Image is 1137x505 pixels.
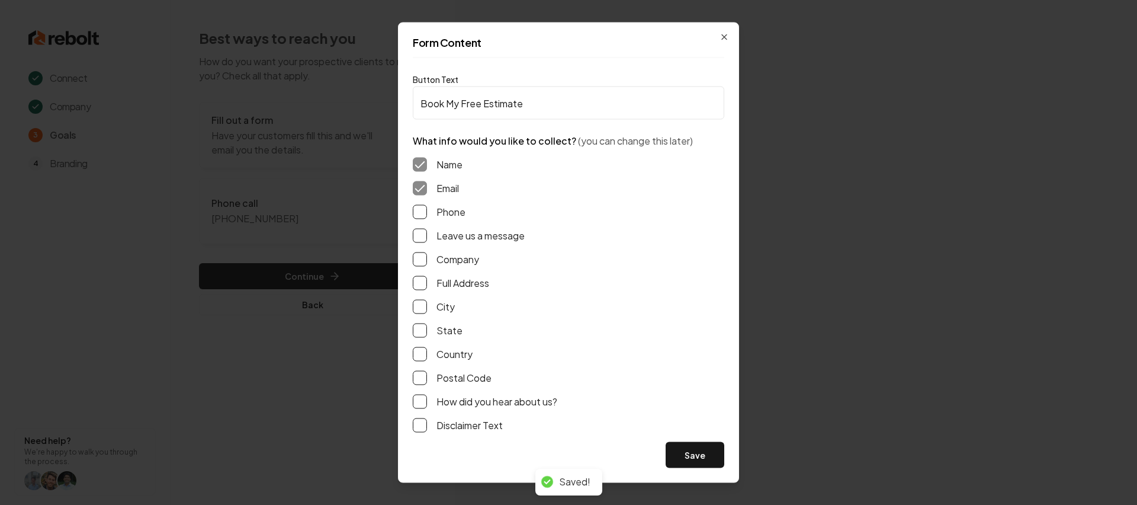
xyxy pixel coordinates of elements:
[436,347,473,362] label: Country
[436,276,489,290] label: Full Address
[436,324,462,338] label: State
[413,87,724,120] input: Button Text
[436,252,479,267] label: Company
[436,229,525,243] label: Leave us a message
[436,300,455,314] label: City
[436,418,503,433] label: Disclaimer Text
[436,205,465,219] label: Phone
[436,395,557,409] label: How did you hear about us?
[436,371,492,385] label: Postal Code
[413,134,724,148] p: What info would you like to collect?
[413,74,458,85] label: Button Text
[559,476,590,488] div: Saved!
[436,158,462,172] label: Name
[666,442,724,468] button: Save
[436,181,459,196] label: Email
[413,37,724,48] h2: Form Content
[578,135,693,147] span: (you can change this later)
